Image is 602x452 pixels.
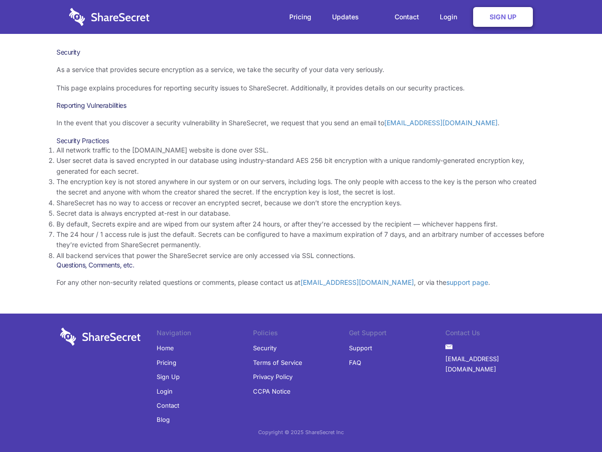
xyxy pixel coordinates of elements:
[56,277,546,288] p: For any other non-security related questions or comments, please contact us at , or via the .
[56,198,546,208] li: ShareSecret has no way to access or recover an encrypted secret, because we don’t store the encry...
[56,261,546,269] h3: Questions, Comments, etc.
[56,137,546,145] h3: Security Practices
[157,398,179,412] a: Contact
[445,352,542,377] a: [EMAIL_ADDRESS][DOMAIN_NAME]
[385,2,428,32] a: Contact
[56,83,546,93] p: This page explains procedures for reporting security issues to ShareSecret. Additionally, it prov...
[56,118,546,128] p: In the event that you discover a security vulnerability in ShareSecret, we request that you send ...
[253,355,302,370] a: Terms of Service
[56,219,546,229] li: By default, Secrets expire and are wiped from our system after 24 hours, or after they’re accesse...
[56,145,546,155] li: All network traffic to the [DOMAIN_NAME] website is done over SSL.
[56,250,546,261] li: All backend services that power the ShareSecret service are only accessed via SSL connections.
[56,208,546,218] li: Secret data is always encrypted at-rest in our database.
[445,328,542,341] li: Contact Us
[473,7,533,27] a: Sign Up
[157,412,170,427] a: Blog
[56,155,546,177] li: User secret data is saved encrypted in our database using industry-standard AES 256 bit encryptio...
[56,101,546,110] h3: Reporting Vulnerabilities
[384,119,498,127] a: [EMAIL_ADDRESS][DOMAIN_NAME]
[253,384,291,398] a: CCPA Notice
[446,278,488,286] a: support page
[157,355,176,370] a: Pricing
[349,328,445,341] li: Get Support
[280,2,321,32] a: Pricing
[430,2,471,32] a: Login
[301,278,414,286] a: [EMAIL_ADDRESS][DOMAIN_NAME]
[349,355,361,370] a: FAQ
[349,341,372,355] a: Support
[56,177,546,198] li: The encryption key is not stored anywhere in our system or on our servers, including logs. The on...
[253,341,277,355] a: Security
[157,384,173,398] a: Login
[56,229,546,250] li: The 24 hour / 1 access rule is just the default. Secrets can be configured to have a maximum expi...
[253,370,293,384] a: Privacy Policy
[157,370,180,384] a: Sign Up
[60,328,141,346] img: logo-wordmark-white-trans-d4663122ce5f474addd5e946df7df03e33cb6a1c49d2221995e7729f52c070b2.svg
[157,328,253,341] li: Navigation
[56,48,546,56] h1: Security
[56,65,546,75] p: As a service that provides secure encryption as a service, we take the security of your data very...
[69,8,150,26] img: logo-wordmark-white-trans-d4663122ce5f474addd5e946df7df03e33cb6a1c49d2221995e7729f52c070b2.svg
[157,341,174,355] a: Home
[253,328,349,341] li: Policies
